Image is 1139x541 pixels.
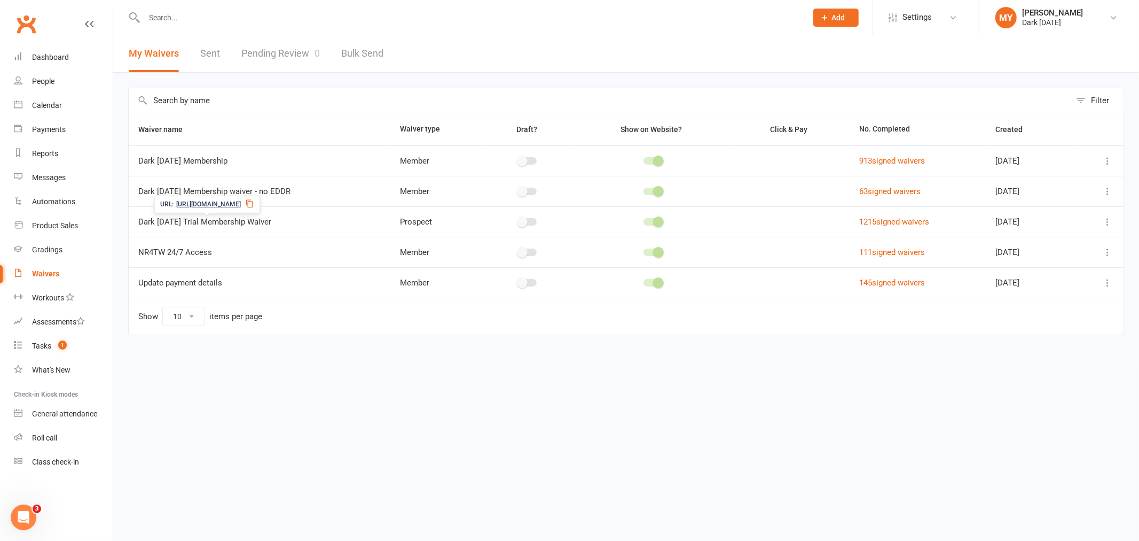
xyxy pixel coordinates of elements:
button: Show on Website? [611,123,694,136]
a: General attendance kiosk mode [14,402,113,426]
a: 111signed waivers [859,248,925,257]
a: People [14,69,113,94]
span: NR4TW 24/7 Access [138,242,212,262]
div: Product Sales [32,221,78,230]
div: MY [995,7,1017,28]
a: 63signed waivers [859,187,921,196]
th: No. Completed [850,113,986,145]
div: Assessments [32,318,85,326]
a: Roll call [14,426,113,450]
div: [PERSON_NAME] [1022,8,1083,18]
button: Created [995,123,1034,136]
td: Prospect [390,206,481,237]
a: Pending Review0 [241,35,320,72]
a: What's New [14,358,113,382]
a: 145signed waivers [859,278,925,288]
a: Automations [14,190,113,214]
span: URL: [160,199,174,210]
td: [DATE] [986,206,1074,237]
a: 913signed waivers [859,156,925,166]
div: items per page [209,312,262,321]
span: Settings [902,5,932,29]
button: My Waivers [129,35,179,72]
a: Bulk Send [341,35,383,72]
div: General attendance [32,409,97,418]
div: Filter [1091,94,1109,107]
th: Waiver type [390,113,481,145]
div: Gradings [32,245,62,254]
a: Assessments [14,310,113,334]
div: Roll call [32,434,57,442]
span: Waiver name [138,125,194,134]
a: Tasks 1 [14,334,113,358]
div: What's New [32,366,70,374]
td: Member [390,237,481,267]
div: Waivers [32,269,59,278]
div: Tasks [32,342,51,350]
div: Show [138,307,262,326]
div: Payments [32,125,66,134]
td: [DATE] [986,145,1074,176]
button: Filter [1071,88,1124,113]
button: Draft? [507,123,549,136]
td: Member [390,267,481,298]
span: Created [995,125,1034,134]
td: [DATE] [986,267,1074,298]
a: Payments [14,118,113,142]
span: [URL][DOMAIN_NAME] [176,199,241,210]
div: Class check-in [32,458,79,466]
span: Dark [DATE] Membership waiver - no EDDR [138,181,290,202]
div: Dashboard [32,53,69,61]
div: Reports [32,149,58,158]
div: Messages [32,173,66,182]
span: Show on Website? [621,125,682,134]
span: 0 [315,48,320,59]
button: Add [813,9,859,27]
td: Member [390,176,481,206]
iframe: Intercom live chat [11,505,36,530]
a: Sent [200,35,220,72]
input: Search by name [129,88,1071,113]
a: Dashboard [14,45,113,69]
a: Reports [14,142,113,166]
a: Calendar [14,94,113,118]
span: Update payment details [138,273,222,293]
span: 3 [33,505,41,513]
span: Add [832,13,845,22]
a: Messages [14,166,113,190]
span: Click & Pay [770,125,807,134]
span: 1 [58,341,67,350]
td: Member [390,145,481,176]
div: Workouts [32,293,64,302]
button: Waiver name [138,123,194,136]
button: Click & Pay [760,123,819,136]
span: Draft? [516,125,537,134]
td: [DATE] [986,176,1074,206]
td: [DATE] [986,237,1074,267]
div: People [32,77,54,86]
a: Class kiosk mode [14,450,113,474]
div: Dark [DATE] [1022,18,1083,27]
div: Automations [32,197,75,206]
a: 1215signed waivers [859,217,929,227]
div: Calendar [32,101,62,110]
a: Waivers [14,262,113,286]
a: Workouts [14,286,113,310]
a: Product Sales [14,214,113,238]
a: Clubworx [13,11,40,37]
input: Search... [141,10,799,25]
span: Dark [DATE] Trial Membership Waiver [138,212,271,232]
a: Gradings [14,238,113,262]
span: Dark [DATE] Membership [138,151,227,171]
